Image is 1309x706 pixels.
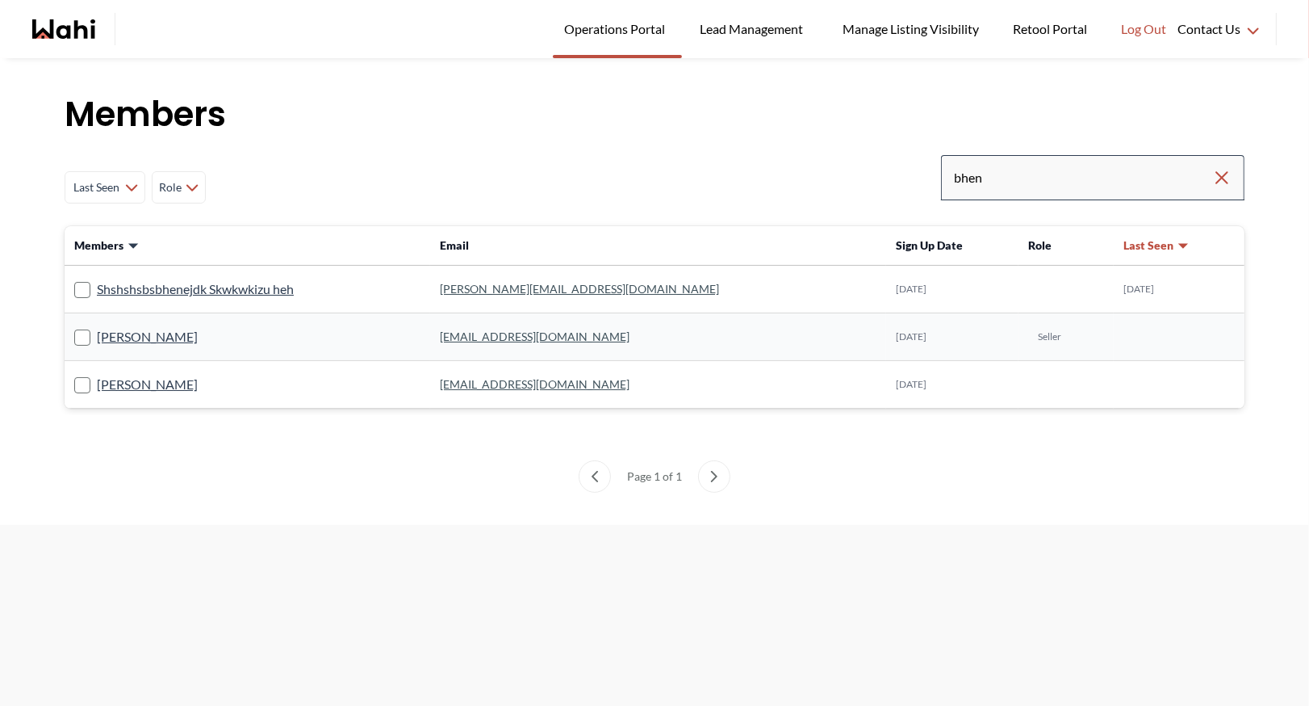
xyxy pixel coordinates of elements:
a: [PERSON_NAME][EMAIL_ADDRESS][DOMAIN_NAME] [440,282,719,296]
span: Role [159,173,182,202]
td: [DATE] [886,313,1018,361]
span: Email [440,238,469,252]
a: [EMAIL_ADDRESS][DOMAIN_NAME] [440,377,629,391]
button: Last Seen [1123,237,1190,254]
td: [DATE] [886,361,1018,409]
span: Manage Listing Visibility [838,19,984,40]
a: [PERSON_NAME] [97,326,198,347]
a: [EMAIL_ADDRESS][DOMAIN_NAME] [440,330,629,343]
button: previous page [579,460,611,493]
button: Clear search [1212,163,1232,192]
button: next page [698,460,730,493]
a: Wahi homepage [32,19,95,39]
span: Retool Portal [1013,19,1092,40]
nav: Members List pagination [65,460,1244,493]
span: Log Out [1121,19,1166,40]
td: [DATE] [886,266,1018,313]
span: Sign Up Date [896,238,963,252]
span: Members [74,237,123,254]
span: Last Seen [1123,237,1173,254]
button: Members [74,237,140,254]
h1: Members [65,90,1244,139]
input: Search input [954,163,1212,192]
div: Page 1 of 1 [621,460,688,493]
a: Shshshsbsbhenejdk Skwkwkizu heh [97,279,294,300]
span: Lead Management [700,19,809,40]
span: Operations Portal [564,19,671,40]
a: [PERSON_NAME] [97,374,198,395]
span: Last Seen [72,173,122,202]
span: Role [1028,238,1052,252]
td: [DATE] [1114,266,1244,313]
span: Seller [1038,330,1061,343]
